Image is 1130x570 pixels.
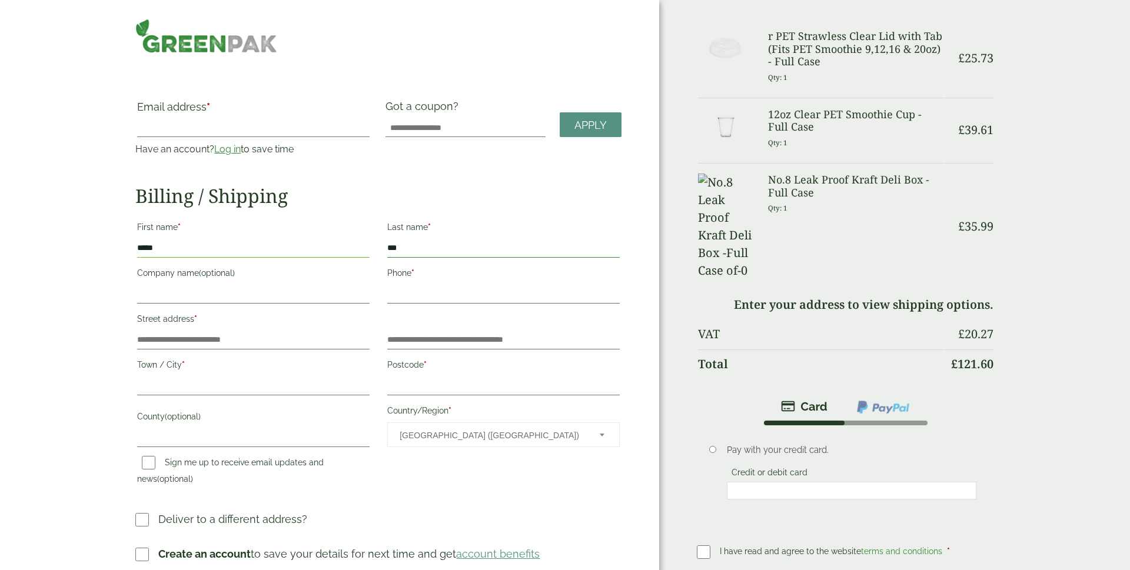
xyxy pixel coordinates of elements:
[411,268,414,278] abbr: required
[137,311,370,331] label: Street address
[387,356,620,376] label: Postcode
[424,360,427,369] abbr: required
[387,422,620,447] span: Country/Region
[698,349,943,378] th: Total
[958,218,965,234] span: £
[951,356,958,372] span: £
[387,219,620,239] label: Last name
[958,326,965,342] span: £
[158,546,540,562] p: to save your details for next time and get
[165,412,201,421] span: (optional)
[574,119,607,132] span: Apply
[158,511,307,527] p: Deliver to a different address?
[137,408,370,428] label: County
[958,50,965,66] span: £
[947,546,950,556] abbr: required
[137,458,324,487] label: Sign me up to receive email updates and news
[958,326,993,342] bdi: 20.27
[727,468,812,481] label: Credit or debit card
[768,174,943,199] h3: No.8 Leak Proof Kraft Deli Box - Full Case
[158,548,251,560] strong: Create an account
[157,474,193,484] span: (optional)
[135,185,621,207] h2: Billing / Shipping
[560,112,621,138] a: Apply
[207,101,210,113] abbr: required
[727,444,976,456] p: Pay with your credit card.
[448,406,451,415] abbr: required
[768,138,787,147] small: Qty: 1
[214,144,241,155] a: Log in
[137,356,370,376] label: Town / City
[861,546,942,556] a: terms and conditions
[768,73,787,82] small: Qty: 1
[698,174,754,279] img: No.8 Leak Proof Kraft Deli Box -Full Case of-0
[730,485,973,496] iframe: Secure card payment input frame
[385,100,463,118] label: Got a coupon?
[958,50,993,66] bdi: 25.73
[456,548,540,560] a: account benefits
[135,19,277,53] img: GreenPak Supplies
[182,360,185,369] abbr: required
[137,102,370,118] label: Email address
[137,219,370,239] label: First name
[951,356,993,372] bdi: 121.60
[720,546,945,556] span: I have read and agree to the website
[958,122,993,138] bdi: 39.61
[142,456,155,469] input: Sign me up to receive email updates and news(optional)
[387,265,620,285] label: Phone
[137,265,370,285] label: Company name
[768,30,943,68] h3: r PET Strawless Clear Lid with Tab (Fits PET Smoothie 9,12,16 & 20oz) - Full Case
[698,320,943,348] th: VAT
[400,423,584,448] span: United Kingdom (UK)
[768,204,787,212] small: Qty: 1
[698,291,993,319] td: Enter your address to view shipping options.
[194,314,197,324] abbr: required
[135,142,371,156] p: Have an account? to save time
[387,402,620,422] label: Country/Region
[856,399,910,415] img: ppcp-gateway.png
[178,222,181,232] abbr: required
[199,268,235,278] span: (optional)
[428,222,431,232] abbr: required
[958,122,965,138] span: £
[768,108,943,134] h3: 12oz Clear PET Smoothie Cup - Full Case
[781,399,827,414] img: stripe.png
[958,218,993,234] bdi: 35.99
